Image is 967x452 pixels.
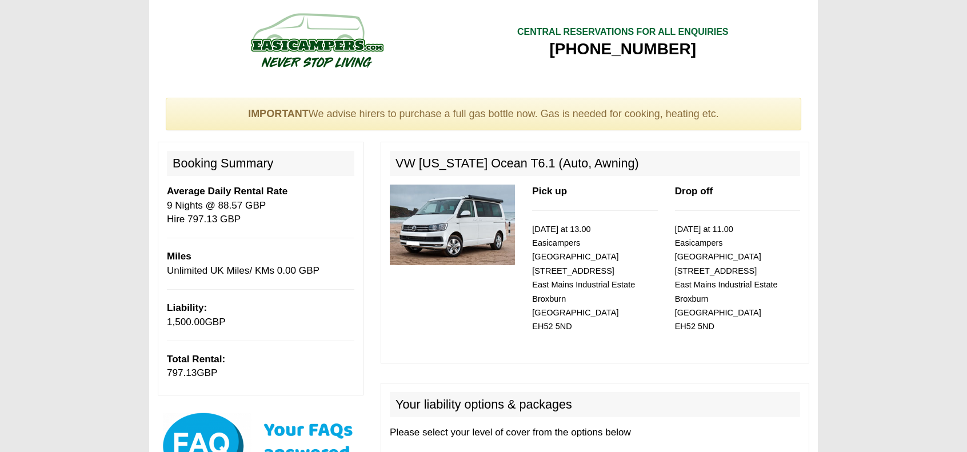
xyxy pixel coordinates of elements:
p: Please select your level of cover from the options below [390,426,800,439]
div: CENTRAL RESERVATIONS FOR ALL ENQUIRIES [517,26,729,39]
div: We advise hirers to purchase a full gas bottle now. Gas is needed for cooking, heating etc. [166,98,801,131]
p: GBP [167,353,354,381]
small: [DATE] at 13.00 Easicampers [GEOGRAPHIC_DATA] [STREET_ADDRESS] East Mains Industrial Estate Broxb... [532,225,635,331]
b: Average Daily Rental Rate [167,186,287,197]
strong: IMPORTANT [248,108,309,119]
span: 1,500.00 [167,317,205,327]
h2: VW [US_STATE] Ocean T6.1 (Auto, Awning) [390,151,800,176]
b: Drop off [675,186,713,197]
img: 315.jpg [390,185,515,265]
div: [PHONE_NUMBER] [517,39,729,59]
small: [DATE] at 11.00 Easicampers [GEOGRAPHIC_DATA] [STREET_ADDRESS] East Mains Industrial Estate Broxb... [675,225,778,331]
b: Pick up [532,186,567,197]
p: 9 Nights @ 88.57 GBP Hire 797.13 GBP [167,185,354,226]
b: Miles [167,251,191,262]
p: GBP [167,301,354,329]
p: Unlimited UK Miles/ KMs 0.00 GBP [167,250,354,278]
h2: Booking Summary [167,151,354,176]
img: campers-checkout-logo.png [208,9,425,71]
span: 797.13 [167,367,197,378]
b: Liability: [167,302,207,313]
b: Total Rental: [167,354,225,365]
h2: Your liability options & packages [390,392,800,417]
